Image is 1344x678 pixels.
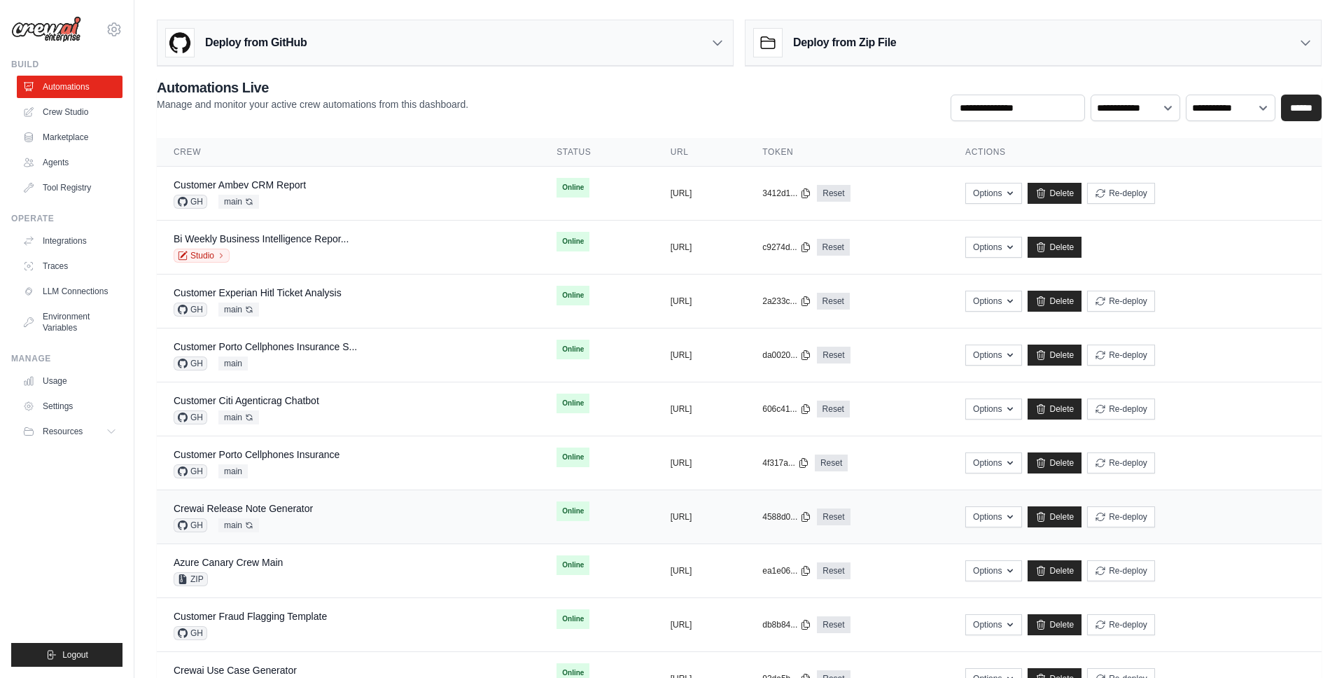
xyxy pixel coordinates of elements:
span: GH [174,464,207,478]
span: Online [556,232,589,251]
a: Reset [815,455,848,471]
button: Options [965,452,1022,473]
div: Operate [11,213,122,224]
a: Automations [17,76,122,98]
a: Customer Ambev CRM Report [174,179,306,191]
th: Crew [157,138,540,167]
span: GH [174,626,207,640]
button: Options [965,560,1022,581]
a: Settings [17,395,122,417]
a: Delete [1028,614,1081,635]
span: ZIP [174,572,208,586]
a: Marketplace [17,126,122,148]
h2: Automations Live [157,78,468,97]
span: GH [174,303,207,317]
p: Manage and monitor your active crew automations from this dashboard. [157,97,468,111]
a: Delete [1028,452,1081,473]
span: Online [556,501,589,521]
a: Reset [817,562,850,579]
a: Crew Studio [17,101,122,123]
a: Reset [817,185,850,202]
button: da0020... [762,350,811,361]
button: Options [965,614,1022,635]
h3: Deploy from Zip File [793,34,896,51]
div: Manage [11,353,122,364]
a: Customer Porto Cellphones Insurance [174,449,339,460]
th: Token [745,138,948,167]
button: Re-deploy [1087,506,1155,527]
button: Re-deploy [1087,183,1155,204]
a: Crewai Release Note Generator [174,503,313,514]
button: Re-deploy [1087,291,1155,312]
a: Customer Fraud Flagging Template [174,611,327,622]
a: Customer Experian Hitl Ticket Analysis [174,287,342,298]
span: main [218,195,259,209]
a: Delete [1028,506,1081,527]
span: Resources [43,426,83,437]
button: ea1e06... [762,565,811,576]
span: Online [556,178,589,198]
a: Delete [1028,291,1081,312]
iframe: Chat Widget [1274,611,1344,678]
span: Online [556,286,589,305]
button: Resources [17,420,122,443]
button: Options [965,345,1022,366]
span: Online [556,609,589,629]
button: Options [965,237,1022,258]
a: Studio [174,249,230,263]
button: Options [965,399,1022,420]
a: Delete [1028,345,1081,366]
button: c9274d... [762,242,811,253]
span: GH [174,518,207,532]
a: Bi Weekly Business Intelligence Repor... [174,233,349,244]
a: Integrations [17,230,122,252]
a: Delete [1028,237,1081,258]
button: Options [965,291,1022,312]
span: Online [556,448,589,467]
a: Environment Variables [17,305,122,339]
th: Status [540,138,653,167]
button: 3412d1... [762,188,811,199]
th: URL [654,138,746,167]
span: GH [174,410,207,424]
span: Online [556,394,589,413]
a: Reset [817,509,850,525]
a: LLM Connections [17,280,122,303]
a: Customer Citi Agenticrag Chatbot [174,395,319,406]
span: main [218,464,248,478]
button: 606c41... [762,403,811,415]
button: 4588d0... [762,511,811,523]
a: Traces [17,255,122,277]
span: Online [556,555,589,575]
a: Reset [817,239,850,256]
span: GH [174,195,207,209]
h3: Deploy from GitHub [205,34,307,51]
button: Logout [11,643,122,667]
button: db8b84... [762,619,811,630]
span: main [218,518,259,532]
span: main [218,410,259,424]
span: Online [556,340,589,359]
button: 2a233c... [762,296,811,307]
button: Re-deploy [1087,399,1155,420]
span: main [218,303,259,317]
a: Tool Registry [17,177,122,199]
a: Crewai Use Case Generator [174,665,297,676]
a: Reset [817,347,850,364]
button: Options [965,183,1022,204]
a: Reset [817,293,850,310]
a: Delete [1028,183,1081,204]
a: Delete [1028,399,1081,420]
span: main [218,357,248,371]
a: Reset [817,616,850,633]
button: Re-deploy [1087,345,1155,366]
th: Actions [948,138,1322,167]
span: GH [174,357,207,371]
button: Re-deploy [1087,452,1155,473]
a: Reset [817,401,850,417]
a: Delete [1028,560,1081,581]
a: Azure Canary Crew Main [174,557,283,568]
span: Logout [62,649,88,660]
button: 4f317a... [762,457,809,469]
